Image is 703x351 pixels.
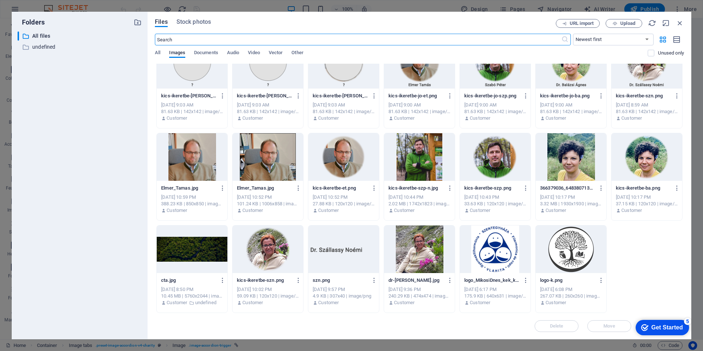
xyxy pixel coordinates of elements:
div: [DATE] 10:17 PM [540,194,602,201]
p: Customer [394,299,414,306]
div: Get Started [22,8,53,15]
p: Customer [470,299,490,306]
p: logo-k.png [540,277,595,284]
p: kics-ikeretbe-szn.png [237,277,292,284]
div: 59.09 KB | 120x120 | image/png [237,293,299,299]
p: Customer [394,207,414,214]
span: URL import [570,21,594,26]
span: Images [169,48,185,59]
div: [DATE] 9:03 AM [161,102,223,108]
p: All files [32,32,128,40]
div: 81.63 KB | 142x142 | image/png [464,108,526,115]
p: Customer [470,115,490,122]
button: Upload [606,19,642,28]
i: Minimize [662,19,670,27]
p: kics-ikeretbe-szp.png [464,185,519,191]
span: All [155,48,160,59]
p: Displays only files that are not in use on the website. Files added during this session can still... [658,50,684,56]
div: undefined [18,42,142,52]
span: Stock photos [176,18,211,26]
p: Customer [394,115,414,122]
div: [DATE] 9:03 AM [237,102,299,108]
div: [DATE] 9:36 PM [388,286,450,293]
p: Customer [621,115,642,122]
p: kics-ikeretbe-szn.png [616,93,671,99]
div: 81.63 KB | 142x142 | image/png [313,108,375,115]
p: kics-ikeretbe-et.png [313,185,368,191]
div: [DATE] 9:00 AM [540,102,602,108]
i: Create new folder [134,18,142,26]
div: 101.24 KB | 1006x858 | image/jpeg [237,201,299,207]
div: [DATE] 8:59 AM [616,102,678,108]
div: [DATE] 10:44 PM [388,194,450,201]
p: Customer [621,207,642,214]
div: 81.63 KB | 142x142 | image/png [161,108,223,115]
p: cta.jpg [161,277,216,284]
span: Video [248,48,260,59]
div: [DATE] 8:50 PM [161,286,223,293]
i: Reload [648,19,656,27]
div: [DATE] 9:00 AM [464,102,526,108]
div: [DATE] 10:59 PM [161,194,223,201]
span: Audio [227,48,239,59]
p: Customer [470,207,490,214]
div: 175.9 KB | 640x631 | image/jpeg [464,293,526,299]
p: Customer [318,207,339,214]
p: Folders [18,18,45,27]
div: By: Customer | Folder: undefined [161,299,223,306]
div: 10.45 MB | 5760x2044 | image/jpeg [161,293,223,299]
p: 366379036_6483807138334057_1214928545469928968_n-.jpg [540,185,595,191]
div: [DATE] 9:57 PM [313,286,375,293]
div: 33.63 KB | 120x120 | image/png [464,201,526,207]
p: kics-ikeretbe-szp-n.jpg [388,185,443,191]
p: Elmer_Tamas.jpg [161,185,216,191]
span: Files [155,18,168,26]
p: Customer [546,115,566,122]
p: Customer [167,115,187,122]
p: kics-ikeretbe-jo-valaki.png [237,93,292,99]
p: szn.png [313,277,368,284]
div: [DATE] 9:00 AM [388,102,450,108]
div: 267.07 KB | 260x260 | image/png [540,293,602,299]
p: kics-ikeretbe-ba.png [616,185,671,191]
div: [DATE] 6:17 PM [464,286,526,293]
span: Other [291,48,303,59]
div: 81.63 KB | 142x142 | image/png [388,108,450,115]
div: 81.63 KB | 142x142 | image/png [540,108,602,115]
p: Customer [167,299,187,306]
p: kics-ikeretbe-jo-ba.png [540,93,595,99]
p: undefined [32,43,128,51]
p: kics-ikeretbe-[PERSON_NAME].png [313,93,368,99]
div: 240.29 KB | 474x474 | image/jpeg [388,293,450,299]
span: Documents [194,48,218,59]
p: Customer [167,207,187,214]
div: [DATE] 10:43 PM [464,194,526,201]
p: Customer [242,115,263,122]
div: 81.63 KB | 142x142 | image/png [237,108,299,115]
div: [DATE] 9:03 AM [313,102,375,108]
p: Customer [242,299,263,306]
p: Customer [318,299,339,306]
p: Customer [546,299,566,306]
p: kics-ikeretbe-jo-et.png [388,93,443,99]
p: Customer [546,207,566,214]
div: [DATE] 10:17 PM [616,194,678,201]
div: [DATE] 10:02 PM [237,286,299,293]
div: 37.15 KB | 120x120 | image/png [616,201,678,207]
p: Customer [318,115,339,122]
div: Get Started 5 items remaining, 0% complete [6,4,59,19]
p: logo_MikosiDnes_kek_k.jpg [464,277,519,284]
div: 4.9 KB | 307x40 | image/png [313,293,375,299]
p: undefined [195,299,216,306]
input: Search [155,34,561,45]
p: kics-ikeretbe-jo-valaki.png [161,93,216,99]
span: Upload [620,21,635,26]
div: 27.88 KB | 120x120 | image/png [313,201,375,207]
div: 388.23 KB | 850x850 | image/jpeg [161,201,223,207]
div: [DATE] 10:52 PM [237,194,299,201]
p: kics-ikeretbe-jo-szp.png [464,93,519,99]
div: ​ [18,31,19,41]
span: Vector [269,48,283,59]
button: URL import [556,19,600,28]
p: Customer [242,207,263,214]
